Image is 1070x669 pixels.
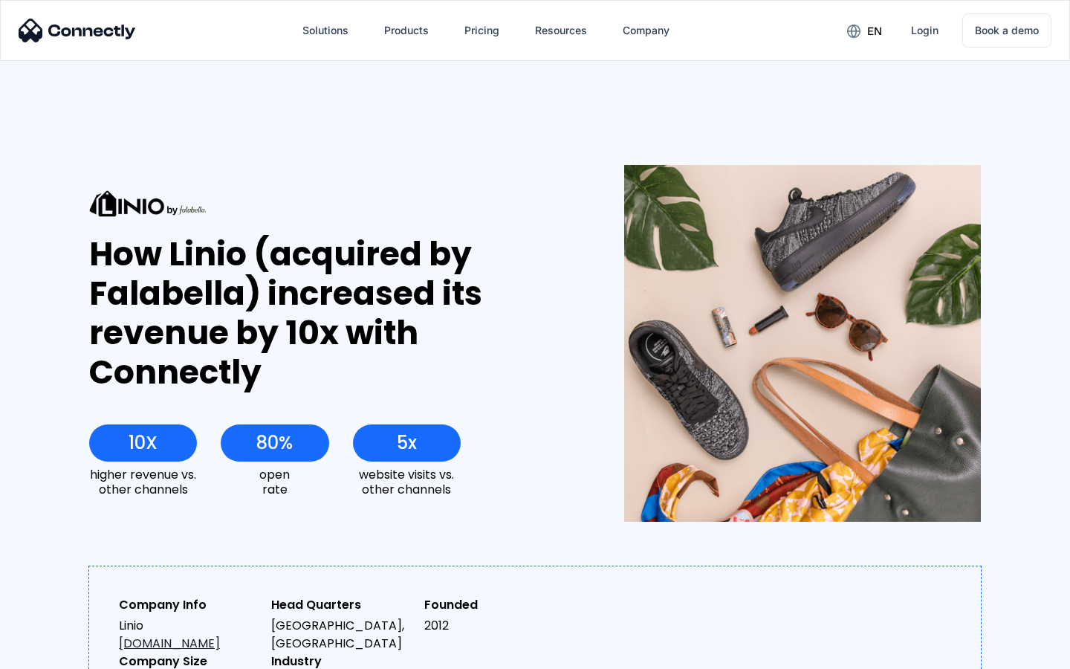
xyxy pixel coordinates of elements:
div: 10X [129,433,158,453]
div: website visits vs. other channels [353,468,461,496]
div: Solutions [302,20,348,41]
div: en [867,21,882,42]
div: Founded [424,596,565,614]
a: Login [899,13,950,48]
div: Company [623,20,669,41]
div: 5x [397,433,417,453]
div: Resources [535,20,587,41]
a: Pricing [453,13,511,48]
div: 80% [256,433,293,453]
a: Book a demo [962,13,1051,48]
div: Head Quarters [271,596,412,614]
div: How Linio (acquired by Falabella) increased its revenue by 10x with Connectly [89,235,570,392]
ul: Language list [30,643,89,664]
div: open rate [221,468,328,496]
aside: Language selected: English [15,643,89,664]
div: Linio [119,617,259,653]
img: Connectly Logo [19,19,136,42]
div: higher revenue vs. other channels [89,468,197,496]
div: [GEOGRAPHIC_DATA], [GEOGRAPHIC_DATA] [271,617,412,653]
div: Products [384,20,429,41]
div: Company Info [119,596,259,614]
a: [DOMAIN_NAME] [119,635,220,652]
div: Pricing [464,20,499,41]
div: 2012 [424,617,565,635]
div: Login [911,20,938,41]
